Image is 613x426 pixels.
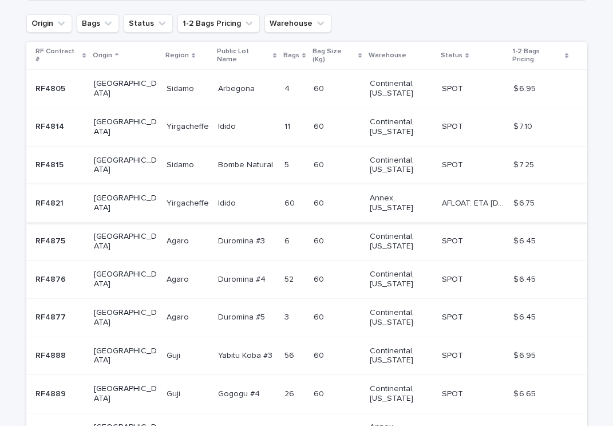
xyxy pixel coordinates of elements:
p: Duromina #5 [218,310,267,322]
p: RF4821 [35,196,66,208]
p: RF4889 [35,387,68,399]
p: $ 6.45 [513,234,538,246]
tr: RF4877RF4877 [GEOGRAPHIC_DATA]AgaroAgaro Duromina #5Duromina #5 33 6060 Continental, [US_STATE] S... [26,298,587,337]
button: Bags [77,14,119,33]
p: [GEOGRAPHIC_DATA] [94,384,157,404]
p: Origin [93,49,112,62]
p: Idido [218,120,238,132]
p: 60 [314,310,326,322]
p: Duromina #4 [218,273,268,285]
p: $ 7.25 [513,158,536,170]
p: RF Contract # [35,45,80,66]
tr: RF4889RF4889 [GEOGRAPHIC_DATA]GujiGuji Gogogu #4Gogogu #4 2626 6060 Continental, [US_STATE] SPOTS... [26,375,587,413]
p: Agaro [167,273,191,285]
p: 60 [314,158,326,170]
p: Idido [218,196,238,208]
p: $ 7.10 [513,120,535,132]
p: Bags [283,49,299,62]
p: SPOT [442,120,465,132]
p: $ 6.95 [513,82,538,94]
p: Bombe Natural [218,158,275,170]
tr: RF4805RF4805 [GEOGRAPHIC_DATA]SidamoSidamo ArbegonaArbegona 44 6060 Continental, [US_STATE] SPOTS... [26,70,587,108]
p: 3 [284,310,291,322]
p: SPOT [442,158,465,170]
p: 26 [284,387,296,399]
p: SPOT [442,82,465,94]
p: $ 6.75 [513,196,537,208]
p: $ 6.45 [513,273,538,285]
p: 56 [284,349,296,361]
p: 60 [314,273,326,285]
p: SPOT [442,310,465,322]
p: [GEOGRAPHIC_DATA] [94,79,157,98]
p: Duromina #3 [218,234,267,246]
button: 1-2 Bags Pricing [177,14,260,33]
p: [GEOGRAPHIC_DATA] [94,308,157,328]
p: $ 6.65 [513,387,538,399]
p: SPOT [442,349,465,361]
p: Sidamo [167,82,196,94]
p: SPOT [442,234,465,246]
tr: RF4888RF4888 [GEOGRAPHIC_DATA]GujiGuji Yabitu Koba #3Yabitu Koba #3 5656 6060 Continental, [US_ST... [26,337,587,375]
button: Origin [26,14,72,33]
p: SPOT [442,387,465,399]
p: [GEOGRAPHIC_DATA] [94,270,157,289]
p: [GEOGRAPHIC_DATA] [94,346,157,366]
p: 60 [284,196,297,208]
p: 60 [314,387,326,399]
p: Guji [167,349,183,361]
p: 60 [314,234,326,246]
p: Arbegona [218,82,257,94]
p: Agaro [167,234,191,246]
tr: RF4821RF4821 [GEOGRAPHIC_DATA]YirgacheffeYirgacheffe IdidoIdido 6060 6060 Annex, [US_STATE] AFLOA... [26,184,587,223]
p: RF4876 [35,273,68,285]
p: 1-2 Bags Pricing [512,45,562,66]
tr: RF4814RF4814 [GEOGRAPHIC_DATA]YirgacheffeYirgacheffe IdidoIdido 1111 6060 Continental, [US_STATE]... [26,108,587,146]
button: Status [124,14,173,33]
p: 52 [284,273,296,285]
p: Gogogu #4 [218,387,262,399]
p: [GEOGRAPHIC_DATA] [94,194,157,213]
p: Yabitu Koba #3 [218,349,275,361]
p: Bag Size (Kg) [313,45,355,66]
p: 60 [314,196,326,208]
p: Region [165,49,189,62]
p: $ 6.95 [513,349,538,361]
p: Status [441,49,462,62]
p: [GEOGRAPHIC_DATA] [94,232,157,251]
p: 6 [284,234,292,246]
p: [GEOGRAPHIC_DATA] [94,117,157,137]
p: $ 6.45 [513,310,538,322]
tr: RF4875RF4875 [GEOGRAPHIC_DATA]AgaroAgaro Duromina #3Duromina #3 66 6060 Continental, [US_STATE] S... [26,222,587,261]
p: RF4875 [35,234,68,246]
p: Public Lot Name [217,45,270,66]
p: RF4888 [35,349,68,361]
p: Warehouse [369,49,406,62]
p: AFLOAT: ETA 09-27-2025 [442,196,507,208]
p: Agaro [167,310,191,322]
p: Yirgacheffe [167,196,211,208]
p: 60 [314,349,326,361]
p: 60 [314,82,326,94]
p: SPOT [442,273,465,285]
p: Yirgacheffe [167,120,211,132]
button: Warehouse [264,14,331,33]
p: RF4805 [35,82,68,94]
p: RF4814 [35,120,66,132]
p: Guji [167,387,183,399]
p: 5 [284,158,291,170]
p: RF4815 [35,158,66,170]
p: [GEOGRAPHIC_DATA] [94,156,157,175]
p: RF4877 [35,310,68,322]
tr: RF4876RF4876 [GEOGRAPHIC_DATA]AgaroAgaro Duromina #4Duromina #4 5252 6060 Continental, [US_STATE]... [26,261,587,299]
p: 11 [284,120,292,132]
p: 4 [284,82,292,94]
tr: RF4815RF4815 [GEOGRAPHIC_DATA]SidamoSidamo Bombe NaturalBombe Natural 55 6060 Continental, [US_ST... [26,146,587,184]
p: 60 [314,120,326,132]
p: Sidamo [167,158,196,170]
